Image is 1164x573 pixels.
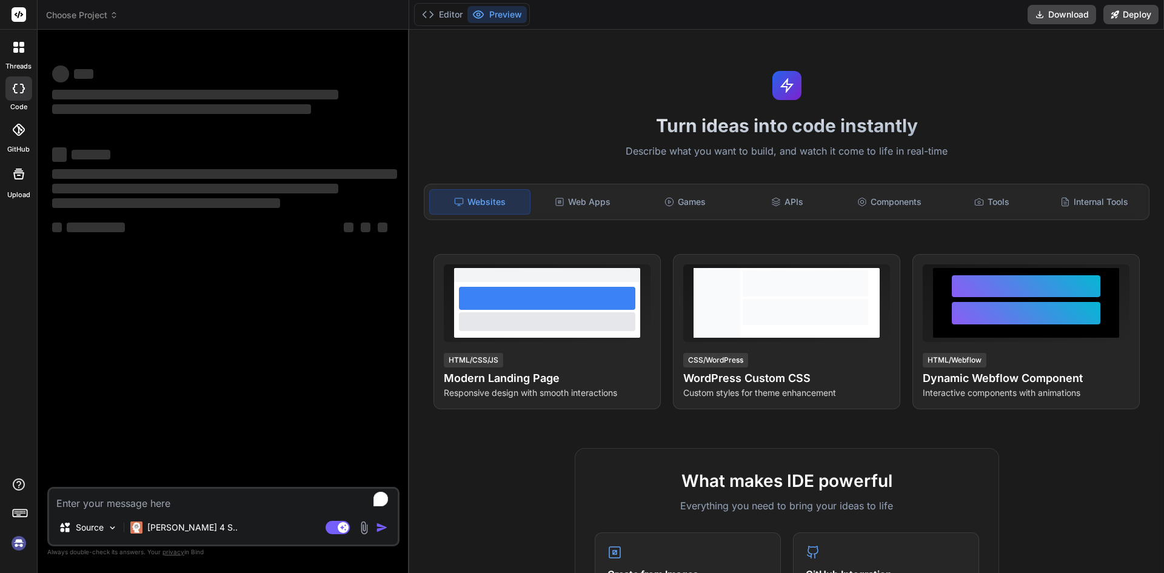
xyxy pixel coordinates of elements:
h4: WordPress Custom CSS [683,370,890,387]
h4: Dynamic Webflow Component [923,370,1129,387]
label: threads [5,61,32,72]
span: ‌ [67,223,125,232]
label: code [10,102,27,112]
div: HTML/Webflow [923,353,986,367]
h1: Turn ideas into code instantly [416,115,1157,136]
div: HTML/CSS/JS [444,353,503,367]
h2: What makes IDE powerful [595,468,979,494]
p: Custom styles for theme enhancement [683,387,890,399]
div: Web Apps [533,189,633,215]
span: ‌ [74,69,93,79]
p: Source [76,521,104,534]
span: privacy [162,548,184,555]
img: Pick Models [107,523,118,533]
img: icon [376,521,388,534]
span: ‌ [52,147,67,162]
div: CSS/WordPress [683,353,748,367]
div: Internal Tools [1044,189,1144,215]
textarea: To enrich screen reader interactions, please activate Accessibility in Grammarly extension settings [49,489,398,511]
p: Interactive components with animations [923,387,1129,399]
img: signin [8,533,29,554]
div: Games [635,189,735,215]
p: Everything you need to bring your ideas to life [595,498,979,513]
button: Download [1028,5,1096,24]
button: Deploy [1103,5,1159,24]
span: ‌ [52,65,69,82]
img: Claude 4 Sonnet [130,521,142,534]
span: ‌ [52,104,311,114]
span: Choose Project [46,9,118,21]
button: Editor [417,6,467,23]
label: Upload [7,190,30,200]
div: APIs [737,189,837,215]
p: Always double-check its answers. Your in Bind [47,546,400,558]
span: ‌ [361,223,370,232]
p: Responsive design with smooth interactions [444,387,651,399]
div: Websites [429,189,530,215]
h4: Modern Landing Page [444,370,651,387]
p: [PERSON_NAME] 4 S.. [147,521,238,534]
span: ‌ [52,90,338,99]
span: ‌ [72,150,110,159]
span: ‌ [344,223,353,232]
span: ‌ [52,184,338,193]
label: GitHub [7,144,30,155]
p: Describe what you want to build, and watch it come to life in real-time [416,144,1157,159]
div: Components [840,189,940,215]
span: ‌ [52,198,280,208]
span: ‌ [52,169,397,179]
img: attachment [357,521,371,535]
button: Preview [467,6,527,23]
div: Tools [942,189,1042,215]
span: ‌ [378,223,387,232]
span: ‌ [52,223,62,232]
